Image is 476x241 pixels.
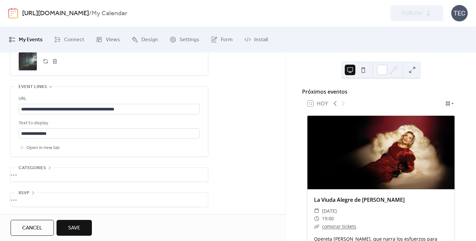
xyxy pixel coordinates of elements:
[315,134,325,138] div: oct
[64,35,84,45] span: Connect
[49,29,89,50] a: Connect
[8,8,18,18] img: logo
[106,35,120,45] span: Views
[314,207,319,215] div: ​
[89,7,92,20] b: /
[19,119,198,127] div: Text to display
[19,189,29,197] span: RSVP
[322,223,356,229] a: comprar tickets
[91,29,125,50] a: Views
[239,29,273,50] a: Install
[19,35,43,45] span: My Events
[314,215,319,223] div: ​
[314,122,326,132] div: 19
[19,83,47,91] span: Event links
[179,35,199,45] span: Settings
[10,168,208,182] div: •••
[314,196,405,203] a: La Viuda Alegre de [PERSON_NAME]
[19,164,46,172] span: Categories
[451,5,468,21] div: TEC
[302,88,460,96] div: Próximos eventos
[4,29,48,50] a: My Events
[68,224,80,232] span: Save
[254,35,268,45] span: Install
[19,95,198,103] div: URL
[322,215,334,223] span: 19:00
[314,223,319,230] div: ​
[11,220,54,236] button: Cancel
[57,220,92,236] button: Save
[221,35,233,45] span: Form
[26,144,60,152] span: Open in new tab
[127,29,163,50] a: Design
[22,7,89,20] a: [URL][DOMAIN_NAME]
[10,193,208,207] div: •••
[19,52,37,71] div: ;
[322,207,337,215] span: [DATE]
[92,7,127,20] b: My Calendar
[141,35,158,45] span: Design
[206,29,238,50] a: Form
[22,224,42,232] span: Cancel
[165,29,204,50] a: Settings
